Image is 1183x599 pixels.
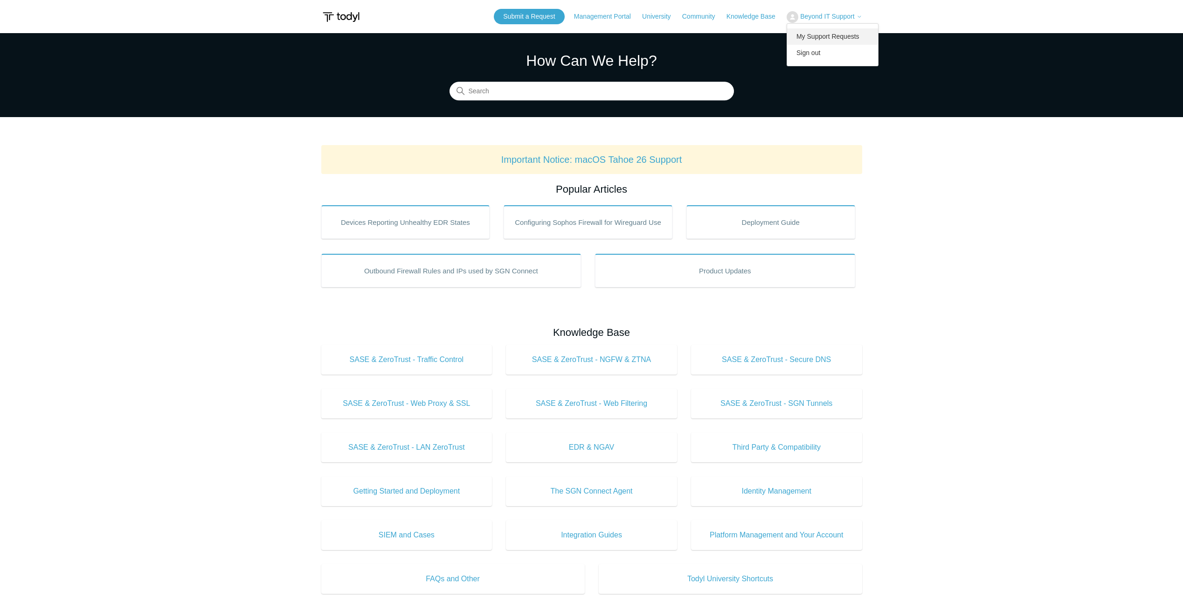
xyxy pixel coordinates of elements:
[321,181,862,197] h2: Popular Articles
[520,529,663,541] span: Integration Guides
[787,11,862,23] button: Beyond IT Support
[494,9,564,24] a: Submit a Request
[686,205,855,239] a: Deployment Guide
[691,345,862,375] a: SASE & ZeroTrust - Secure DNS
[787,45,878,61] a: Sign out
[506,345,677,375] a: SASE & ZeroTrust - NGFW & ZTNA
[574,12,640,21] a: Management Portal
[520,486,663,497] span: The SGN Connect Agent
[705,486,848,497] span: Identity Management
[321,254,581,287] a: Outbound Firewall Rules and IPs used by SGN Connect
[613,573,848,585] span: Todyl University Shortcuts
[726,12,785,21] a: Knowledge Base
[321,205,490,239] a: Devices Reporting Unhealthy EDR States
[321,476,492,506] a: Getting Started and Deployment
[321,564,585,594] a: FAQs and Other
[595,254,855,287] a: Product Updates
[335,354,478,365] span: SASE & ZeroTrust - Traffic Control
[335,398,478,409] span: SASE & ZeroTrust - Web Proxy & SSL
[520,442,663,453] span: EDR & NGAV
[335,529,478,541] span: SIEM and Cases
[321,432,492,462] a: SASE & ZeroTrust - LAN ZeroTrust
[787,28,878,45] a: My Support Requests
[520,354,663,365] span: SASE & ZeroTrust - NGFW & ZTNA
[321,325,862,340] h2: Knowledge Base
[321,8,361,26] img: Todyl Support Center Help Center home page
[705,354,848,365] span: SASE & ZeroTrust - Secure DNS
[335,573,571,585] span: FAQs and Other
[705,442,848,453] span: Third Party & Compatibility
[520,398,663,409] span: SASE & ZeroTrust - Web Filtering
[642,12,680,21] a: University
[321,345,492,375] a: SASE & ZeroTrust - Traffic Control
[705,529,848,541] span: Platform Management and Your Account
[450,49,734,72] h1: How Can We Help?
[335,442,478,453] span: SASE & ZeroTrust - LAN ZeroTrust
[506,389,677,418] a: SASE & ZeroTrust - Web Filtering
[501,154,682,165] a: Important Notice: macOS Tahoe 26 Support
[506,520,677,550] a: Integration Guides
[321,389,492,418] a: SASE & ZeroTrust - Web Proxy & SSL
[705,398,848,409] span: SASE & ZeroTrust - SGN Tunnels
[506,476,677,506] a: The SGN Connect Agent
[506,432,677,462] a: EDR & NGAV
[599,564,862,594] a: Todyl University Shortcuts
[321,520,492,550] a: SIEM and Cases
[691,432,862,462] a: Third Party & Compatibility
[691,520,862,550] a: Platform Management and Your Account
[691,476,862,506] a: Identity Management
[504,205,672,239] a: Configuring Sophos Firewall for Wireguard Use
[691,389,862,418] a: SASE & ZeroTrust - SGN Tunnels
[682,12,725,21] a: Community
[800,13,854,20] span: Beyond IT Support
[450,82,734,101] input: Search
[335,486,478,497] span: Getting Started and Deployment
